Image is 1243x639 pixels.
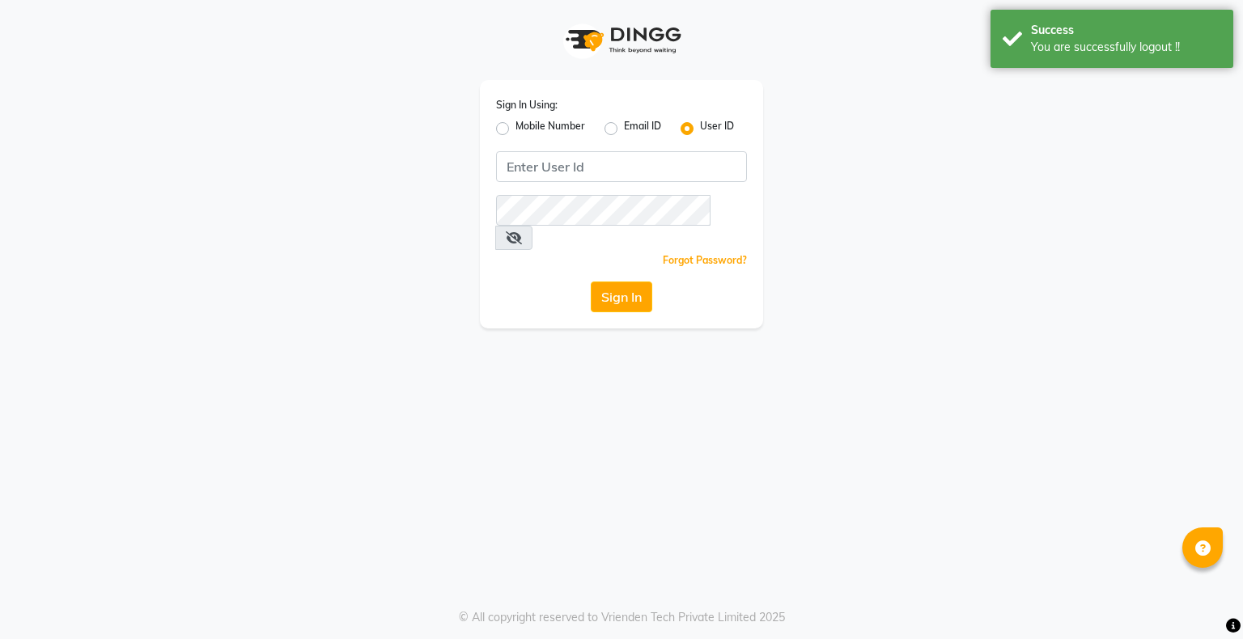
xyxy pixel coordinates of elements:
[663,254,747,266] a: Forgot Password?
[557,16,686,64] img: logo1.svg
[1031,39,1221,56] div: You are successfully logout !!
[700,119,734,138] label: User ID
[591,281,652,312] button: Sign In
[496,98,558,112] label: Sign In Using:
[496,151,747,182] input: Username
[515,119,585,138] label: Mobile Number
[496,195,711,226] input: Username
[624,119,661,138] label: Email ID
[1031,22,1221,39] div: Success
